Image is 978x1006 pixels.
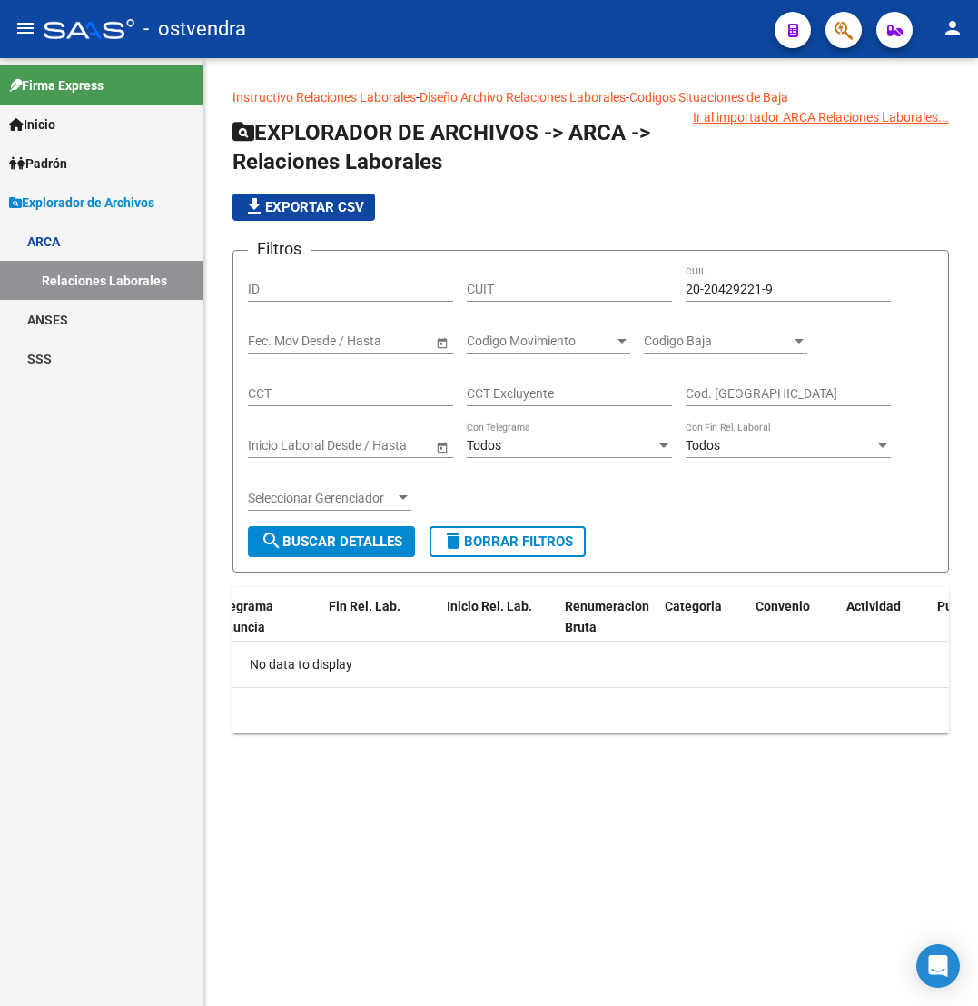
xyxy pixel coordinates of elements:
p: - - [232,87,949,107]
span: Codigo Baja [644,334,791,349]
span: EXPLORADOR DE ARCHIVOS -> ARCA -> Relaciones Laborales [232,120,650,174]
span: Actividad [846,599,901,613]
button: Borrar Filtros [430,526,586,557]
mat-icon: menu [15,17,36,39]
span: Convenio [756,599,810,613]
span: Inicio Rel. Lab. [447,599,532,613]
mat-icon: person [942,17,963,39]
span: - ostvendra [143,9,246,49]
button: Buscar Detalles [248,526,415,557]
span: Seleccionar Gerenciador [248,491,395,506]
mat-icon: search [261,530,282,552]
button: Open calendar [432,437,451,456]
span: Padrón [9,154,67,174]
span: Inicio [9,115,55,134]
span: Explorador de Archivos [9,193,154,213]
span: Codigo Movimiento [467,334,614,349]
a: Codigos Situaciones de Baja [629,90,788,105]
mat-icon: file_download [243,195,265,217]
datatable-header-cell: Telegrama Renuncia [203,587,321,667]
a: Instructivo Relaciones Laborales [232,90,416,105]
input: Fecha inicio [248,334,314,349]
span: Telegrama Renuncia [211,599,273,634]
a: Diseño Archivo Relaciones Laborales [420,90,626,105]
span: Todos [686,438,720,453]
span: Exportar CSV [243,199,364,215]
span: Buscar Detalles [261,533,402,550]
input: Fecha inicio [248,438,314,453]
span: Borrar Filtros [442,533,573,550]
datatable-header-cell: Inicio Rel. Lab. [440,587,558,667]
datatable-header-cell: Convenio [748,587,839,667]
datatable-header-cell: Fin Rel. Lab. [321,587,440,667]
span: Puesto [937,599,978,613]
input: Fecha fin [330,334,419,349]
span: Fin Rel. Lab. [329,599,400,613]
h3: Filtros [248,236,311,262]
span: Todos [467,438,501,453]
datatable-header-cell: Actividad [839,587,930,667]
div: Open Intercom Messenger [916,944,960,988]
button: Exportar CSV [232,194,375,221]
datatable-header-cell: Categoria [657,587,748,667]
div: No data to display [232,642,949,687]
span: Firma Express [9,75,104,95]
datatable-header-cell: Renumeracion Bruta [558,587,657,667]
div: Ir al importador ARCA Relaciones Laborales... [693,107,949,127]
input: Fecha fin [330,438,419,453]
mat-icon: delete [442,530,464,552]
span: Categoria [665,599,722,613]
span: Renumeracion Bruta [565,599,649,634]
button: Open calendar [432,333,451,352]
